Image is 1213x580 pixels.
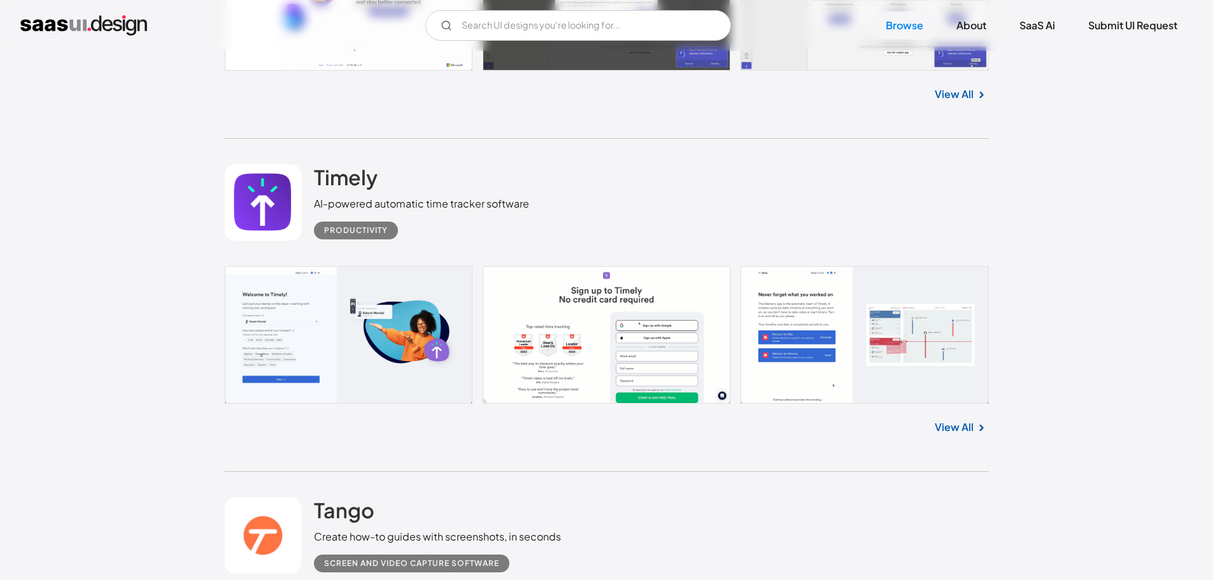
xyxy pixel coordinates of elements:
[324,223,388,238] div: Productivity
[935,87,974,102] a: View All
[1073,11,1193,39] a: Submit UI Request
[324,556,499,571] div: Screen and Video Capture Software
[314,529,561,544] div: Create how-to guides with screenshots, in seconds
[425,10,731,41] input: Search UI designs you're looking for...
[1004,11,1070,39] a: SaaS Ai
[314,196,529,211] div: AI-powered automatic time tracker software
[314,164,378,190] h2: Timely
[870,11,939,39] a: Browse
[314,497,374,529] a: Tango
[20,15,147,36] a: home
[314,497,374,523] h2: Tango
[935,420,974,435] a: View All
[314,164,378,196] a: Timely
[425,10,731,41] form: Email Form
[941,11,1002,39] a: About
